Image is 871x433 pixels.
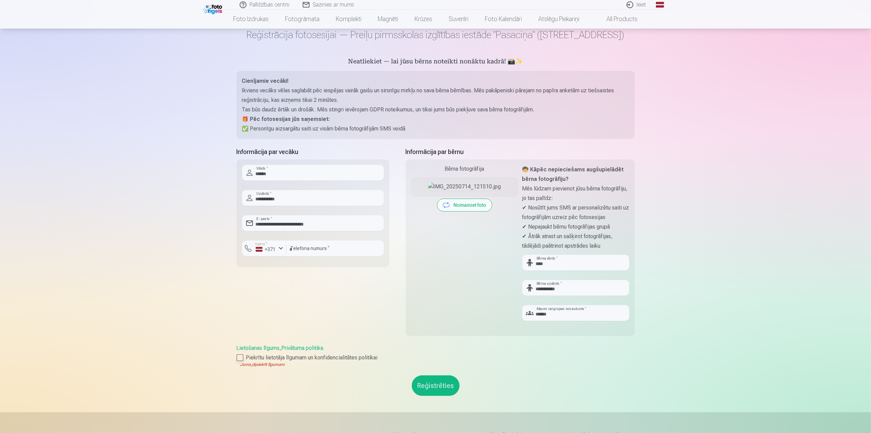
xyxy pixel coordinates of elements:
a: Foto kalendāri [477,10,530,29]
p: Tas būs daudz ērtāk un drošāk. Mēs stingri ievērojam GDPR noteikumus, un tikai jums būs piekļuve ... [242,105,629,114]
img: /fa1 [203,3,224,14]
a: Fotogrāmata [277,10,328,29]
p: Mēs lūdzam pievienot jūsu bērna fotogrāfiju, jo tas palīdz: [522,184,629,203]
a: Krūzes [407,10,441,29]
button: Reģistrēties [412,375,460,396]
a: Atslēgu piekariņi [530,10,588,29]
img: IMG_20250714_121510.jpg [428,183,501,191]
h1: Reģistrācija fotosesijai — Preiļu pirmsskolas izglītības iestāde "Pasaciņa" ([STREET_ADDRESS]) [237,29,635,41]
strong: 🎁 Pēc fotosesijas jūs saņemsiet: [242,116,330,122]
label: Valsts [253,242,270,247]
a: Lietošanas līgums [237,345,280,351]
p: Ikviens vecāks vēlas saglabāt pēc iespējas vairāk gaišu un sirsnīgu mirkļu no sava bērna bērnības... [242,86,629,105]
h5: Informācija par bērnu [406,147,635,157]
strong: 🧒 Kāpēc nepieciešams augšupielādēt bērna fotogrāfiju? [522,166,624,182]
a: Privātuma politika [282,345,324,351]
strong: Cienījamie vecāki! [242,78,289,84]
button: Valsts*+371 [242,241,286,256]
div: , [237,344,635,367]
div: +371 [256,246,276,253]
a: Magnēti [370,10,407,29]
a: Foto izdrukas [225,10,277,29]
p: ✔ Ātrāk atrast un sašķirot fotogrāfijas, tādējādi paātrinot apstrādes laiku [522,232,629,251]
a: Suvenīri [441,10,477,29]
div: Bērna fotogrāfija [411,165,518,173]
a: Komplekti [328,10,370,29]
a: All products [588,10,646,29]
label: Piekrītu lietotāja līgumam un konfidencialitātes politikai [237,354,635,362]
h5: Neatliekiet — lai jūsu bērns noteikti nonāktu kadrā! 📸✨ [237,57,635,67]
button: Nomainiet foto [437,199,492,211]
div: Jums jāpiekrīt līgumam [237,362,635,367]
h5: Informācija par vecāku [237,147,389,157]
p: ✔ Nosūtīt jums SMS ar personalizētu saiti uz fotogrāfijām uzreiz pēc fotosesijas [522,203,629,222]
p: ✅ Personīgu aizsargātu saiti uz visām bērna fotogrāfijām SMS veidā [242,124,629,134]
p: ✔ Nepajaukt bērnu fotogrāfijas grupā [522,222,629,232]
